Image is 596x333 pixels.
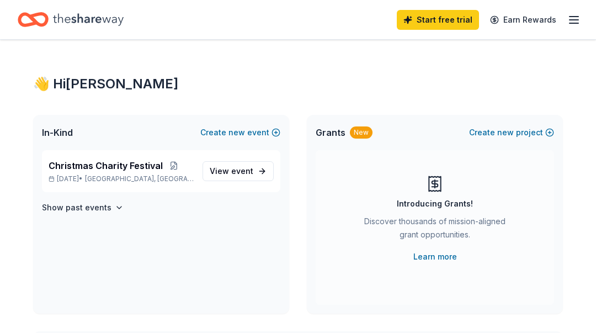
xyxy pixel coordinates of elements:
[210,165,253,178] span: View
[483,10,563,30] a: Earn Rewards
[42,201,111,214] h4: Show past events
[231,166,253,176] span: event
[228,126,245,139] span: new
[360,215,510,246] div: Discover thousands of mission-aligned grant opportunities.
[469,126,554,139] button: Createnewproject
[413,250,457,263] a: Learn more
[33,75,563,93] div: 👋 Hi [PERSON_NAME]
[397,197,473,210] div: Introducing Grants!
[42,201,124,214] button: Show past events
[397,10,479,30] a: Start free trial
[49,175,194,183] p: [DATE] •
[42,126,73,139] span: In-Kind
[200,126,280,139] button: Createnewevent
[497,126,514,139] span: new
[316,126,345,139] span: Grants
[49,159,163,172] span: Christmas Charity Festival
[203,161,274,181] a: View event
[350,126,372,139] div: New
[85,175,194,183] span: [GEOGRAPHIC_DATA], [GEOGRAPHIC_DATA]
[18,7,124,33] a: Home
